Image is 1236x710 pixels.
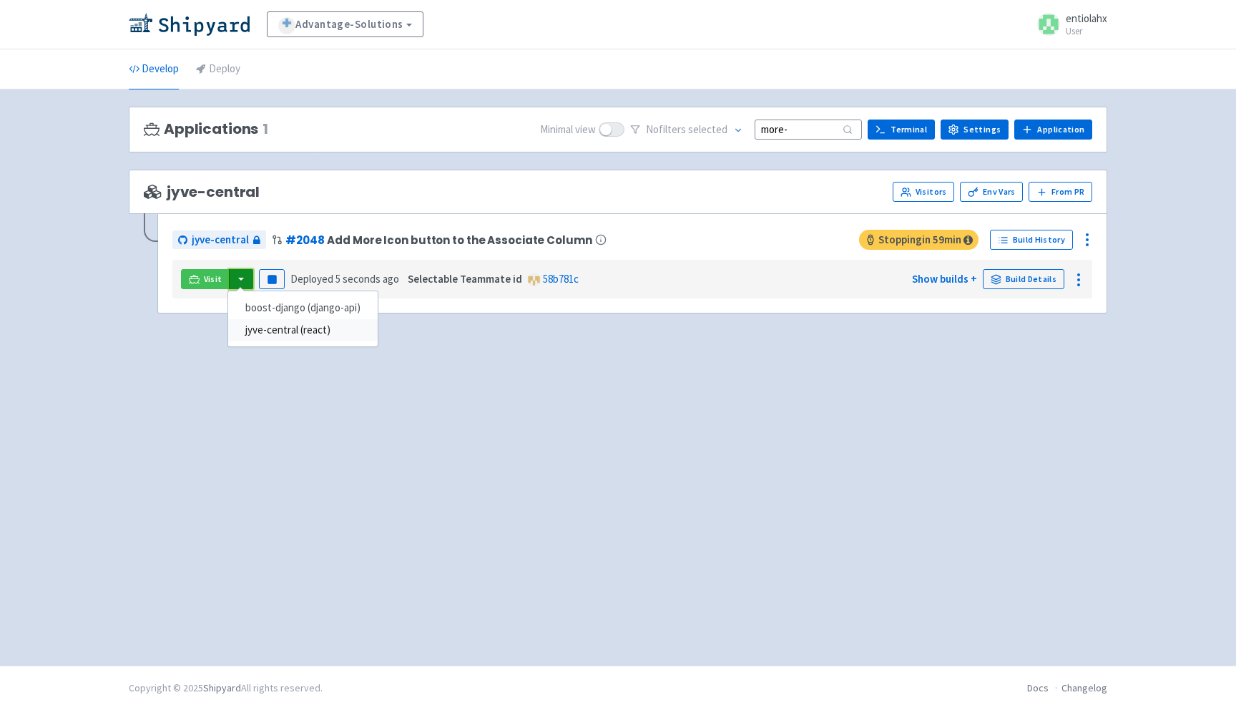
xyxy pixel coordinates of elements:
[543,272,579,286] a: 58b781c
[228,319,378,341] a: jyve-central (react)
[144,184,260,200] span: jyve-central
[990,230,1073,250] a: Build History
[1029,182,1092,202] button: From PR
[960,182,1023,202] a: Env Vars
[408,272,522,286] strong: Selectable Teammate id
[688,122,727,136] span: selected
[172,230,266,250] a: jyve-central
[144,121,268,137] h3: Applications
[893,182,954,202] a: Visitors
[290,272,399,286] span: Deployed
[285,233,324,248] a: #2048
[1061,681,1107,694] a: Changelog
[983,269,1064,289] a: Build Details
[912,272,977,286] a: Show builds +
[1066,26,1107,36] small: User
[129,681,323,696] div: Copyright © 2025 All rights reserved.
[228,297,378,319] a: boost-django (django-api)
[263,121,268,137] span: 1
[1014,120,1092,140] a: Application
[259,269,285,289] button: Pause
[192,232,249,248] span: jyve-central
[1027,681,1049,694] a: Docs
[267,11,423,37] a: Advantage-Solutions
[181,269,230,289] a: Visit
[327,234,592,246] span: Add More Icon button to the Associate Column
[540,122,596,138] span: Minimal view
[941,120,1009,140] a: Settings
[129,13,250,36] img: Shipyard logo
[203,681,241,694] a: Shipyard
[196,49,240,89] a: Deploy
[129,49,179,89] a: Develop
[335,272,399,286] time: 5 seconds ago
[1029,13,1107,36] a: entiolahx User
[204,273,222,285] span: Visit
[646,122,727,138] span: No filter s
[859,230,978,250] span: Stopping in 59 min
[868,120,935,140] a: Terminal
[1066,11,1107,25] span: entiolahx
[755,120,862,139] input: Search...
